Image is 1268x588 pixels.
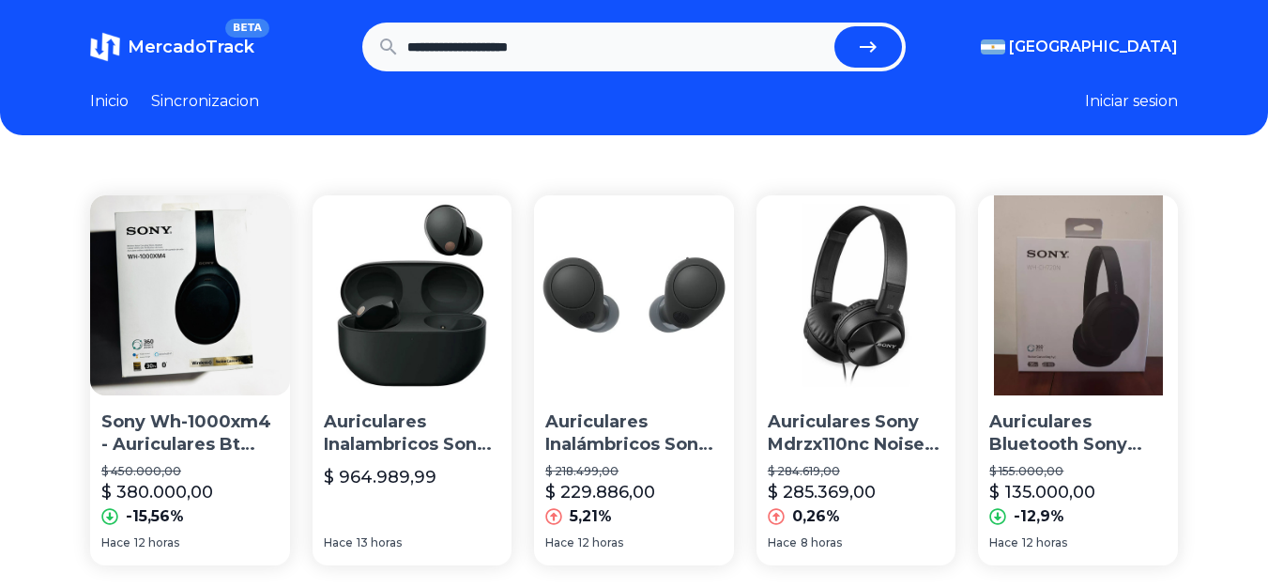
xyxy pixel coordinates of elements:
a: MercadoTrackBETA [90,32,254,62]
img: Auriculares Inalambricos Sony Noise Cancelling Bt Wf-1000xm5 [313,195,512,395]
p: $ 285.369,00 [768,479,876,505]
span: Hace [768,535,797,550]
p: Auriculares Bluetooth Sony Wh-ch720n Noise Cancelling [989,410,1167,457]
p: 5,21% [570,505,612,528]
span: 12 horas [578,535,623,550]
a: Sincronizacion [151,90,259,113]
img: Argentina [981,39,1005,54]
span: Hace [545,535,574,550]
span: Hace [101,535,130,550]
span: BETA [225,19,269,38]
span: 12 horas [1022,535,1067,550]
span: [GEOGRAPHIC_DATA] [1009,36,1178,58]
p: Auriculares Inalámbricos Sony Noise Cancelling Wf-c700n Blac [545,410,723,457]
p: $ 135.000,00 [989,479,1095,505]
img: Auriculares Inalámbricos Sony Noise Cancelling Wf-c700n Blac [534,195,734,395]
a: Auriculares Sony Mdrzx110nc Noise Cancelling Headphones, BlaAuriculares Sony Mdrzx110nc Noise Can... [756,195,956,565]
span: 8 horas [801,535,842,550]
a: Auriculares Inalámbricos Sony Noise Cancelling Wf-c700n BlacAuriculares Inalámbricos Sony Noise C... [534,195,734,565]
p: $ 380.000,00 [101,479,213,505]
p: -12,9% [1014,505,1064,528]
p: $ 964.989,99 [324,464,436,490]
span: 12 horas [134,535,179,550]
span: Hace [324,535,353,550]
p: $ 284.619,00 [768,464,945,479]
p: Sony Wh-1000xm4 - Auriculares Bt Noise Cancelling C/nuevo [101,410,279,457]
span: MercadoTrack [128,37,254,57]
a: Auriculares Bluetooth Sony Wh-ch720n Noise CancellingAuriculares Bluetooth Sony Wh-ch720n Noise C... [978,195,1178,565]
p: $ 450.000,00 [101,464,279,479]
p: $ 229.886,00 [545,479,655,505]
p: $ 218.499,00 [545,464,723,479]
img: MercadoTrack [90,32,120,62]
p: 0,26% [792,505,840,528]
p: $ 155.000,00 [989,464,1167,479]
a: Inicio [90,90,129,113]
img: Auriculares Bluetooth Sony Wh-ch720n Noise Cancelling [978,195,1178,395]
p: Auriculares Inalambricos Sony Noise Cancelling Bt Wf-1000xm5 [324,410,501,457]
span: Hace [989,535,1018,550]
img: Auriculares Sony Mdrzx110nc Noise Cancelling Headphones, Bla [756,195,956,395]
p: Auriculares Sony Mdrzx110nc Noise Cancelling Headphones, Bla [768,410,945,457]
a: Auriculares Inalambricos Sony Noise Cancelling Bt Wf-1000xm5Auriculares Inalambricos Sony Noise C... [313,195,512,565]
button: [GEOGRAPHIC_DATA] [981,36,1178,58]
button: Iniciar sesion [1085,90,1178,113]
p: -15,56% [126,505,184,528]
img: Sony Wh-1000xm4 - Auriculares Bt Noise Cancelling C/nuevo [90,195,290,395]
a: Sony Wh-1000xm4 - Auriculares Bt Noise Cancelling C/nuevoSony Wh-1000xm4 - Auriculares Bt Noise C... [90,195,290,565]
span: 13 horas [357,535,402,550]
